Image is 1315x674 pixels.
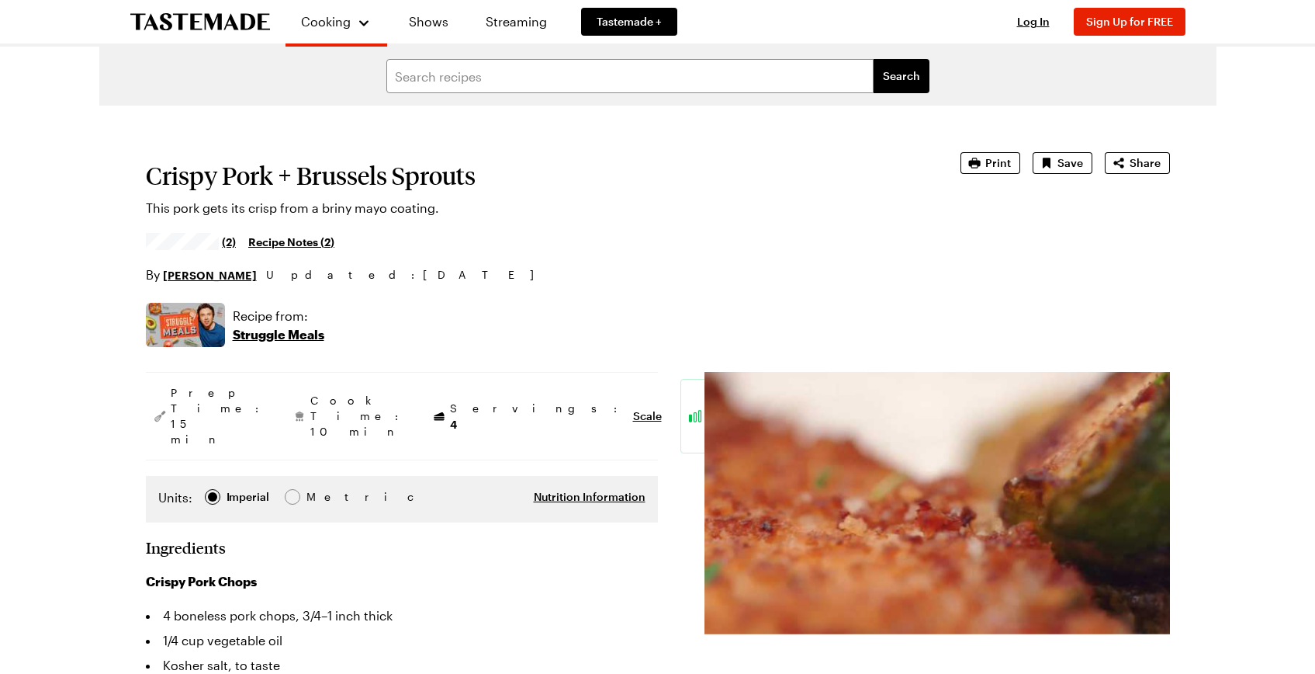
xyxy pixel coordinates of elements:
[146,266,257,284] p: By
[633,408,662,424] button: Scale
[1057,155,1083,171] span: Save
[1074,8,1185,36] button: Sign Up for FREE
[450,416,457,431] span: 4
[301,6,372,37] button: Cooking
[146,603,658,628] li: 4 boneless pork chops, 3/4–1 inch thick
[306,488,339,505] div: Metric
[301,14,351,29] span: Cooking
[1086,15,1173,28] span: Sign Up for FREE
[130,13,270,31] a: To Tastemade Home Page
[158,488,339,510] div: Imperial Metric
[581,8,677,36] a: Tastemade +
[146,303,225,347] img: Show where recipe is used
[158,488,192,507] label: Units:
[146,162,917,189] h1: Crispy Pork + Brussels Sprouts
[1130,155,1161,171] span: Share
[146,572,658,591] h3: Crispy Pork Chops
[1105,152,1170,174] button: Share
[146,235,237,248] a: 4.5/5 stars from 2 reviews
[248,233,334,250] a: Recipe Notes (2)
[306,488,341,505] span: Metric
[233,307,324,325] p: Recipe from:
[1002,14,1064,30] button: Log In
[874,59,929,93] button: filters
[266,266,549,283] span: Updated : [DATE]
[386,59,874,93] input: Search recipes
[960,152,1020,174] button: Print
[450,401,625,433] span: Servings:
[534,489,645,505] button: Nutrition Information
[233,325,324,344] p: Struggle Meals
[222,234,236,249] span: (2)
[163,266,257,283] a: [PERSON_NAME]
[146,538,226,557] h2: Ingredients
[597,14,662,30] span: Tastemade +
[227,488,271,505] span: Imperial
[233,307,324,344] a: Recipe from:Struggle Meals
[883,68,920,84] span: Search
[310,393,407,439] span: Cook Time: 10 min
[171,385,267,447] span: Prep Time: 15 min
[985,155,1011,171] span: Print
[1033,152,1092,174] button: Save recipe
[1017,15,1050,28] span: Log In
[146,199,917,217] p: This pork gets its crisp from a briny mayo coating.
[146,628,658,653] li: 1/4 cup vegetable oil
[227,488,269,505] div: Imperial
